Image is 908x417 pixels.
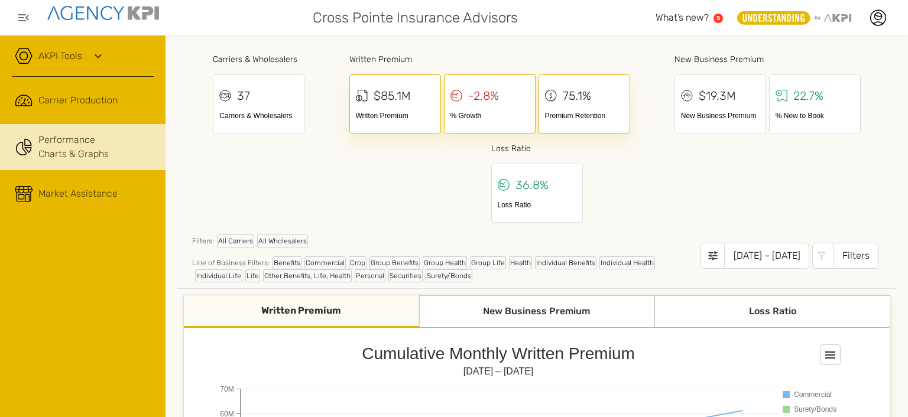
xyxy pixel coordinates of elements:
span: Carrier Production [38,93,118,107]
div: Group Health [423,256,467,269]
div: Carriers & Wholesalers [219,110,298,121]
div: 36.8% [515,176,549,194]
div: Individual Health [599,256,655,269]
div: Loss Ratio [491,142,583,155]
div: Written Premium [349,53,630,66]
text: 5 [716,15,720,21]
div: $19.3M [699,87,736,105]
div: [DATE] – [DATE] [724,243,809,269]
div: Personal [355,269,385,282]
a: AKPI Tools [38,49,82,63]
div: Carriers & Wholesalers [213,53,304,66]
text: Surety/Bonds [794,405,836,413]
div: Surety/Bonds [426,269,472,282]
div: Crop [349,256,367,269]
div: Line of Business Filters: [192,256,701,282]
div: Premium Retention [545,110,624,121]
div: Group Benefits [369,256,420,269]
text: [DATE] – [DATE] [463,366,533,376]
a: 5 [714,14,723,23]
div: Benefits [273,256,301,269]
div: Securities [388,269,423,282]
div: New Business Premium [674,53,861,66]
div: $85.1M [374,87,411,105]
div: New Business Premium [419,295,654,328]
div: New Business Premium [681,110,760,121]
button: Filters [812,243,878,269]
span: Cross Pointe Insurance Advisors [313,7,518,28]
text: Commercial [794,390,832,399]
div: Group Life [470,256,506,269]
div: 75.1% [563,87,591,105]
img: agencykpi-logo-550x69-2d9e3fa8.png [47,6,159,20]
div: 22.7% [793,87,823,105]
div: Life [245,269,260,282]
text: 70M [220,385,234,393]
div: 37 [237,87,250,105]
text: Cumulative Monthly Written Premium [362,344,635,363]
div: Written Premium [184,295,419,328]
div: Filters [833,243,878,269]
button: [DATE] – [DATE] [701,243,809,269]
div: Commercial [304,256,346,269]
div: % Growth [450,110,529,121]
div: Health [509,256,532,269]
div: All Wholesalers [257,234,308,247]
div: Filters: [192,234,701,253]
div: Written Premium [356,110,434,121]
div: All Carriers [217,234,254,247]
div: -2.8% [468,87,499,105]
div: Loss Ratio [498,200,576,210]
span: What’s new? [656,12,709,23]
div: Other Benefits, Life, Health [263,269,352,282]
span: Market Assistance [38,187,118,201]
div: Loss Ratio [654,295,890,328]
div: % New to Book [776,110,854,121]
div: Individual Benefits [535,256,596,269]
div: Individual Life [195,269,242,282]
